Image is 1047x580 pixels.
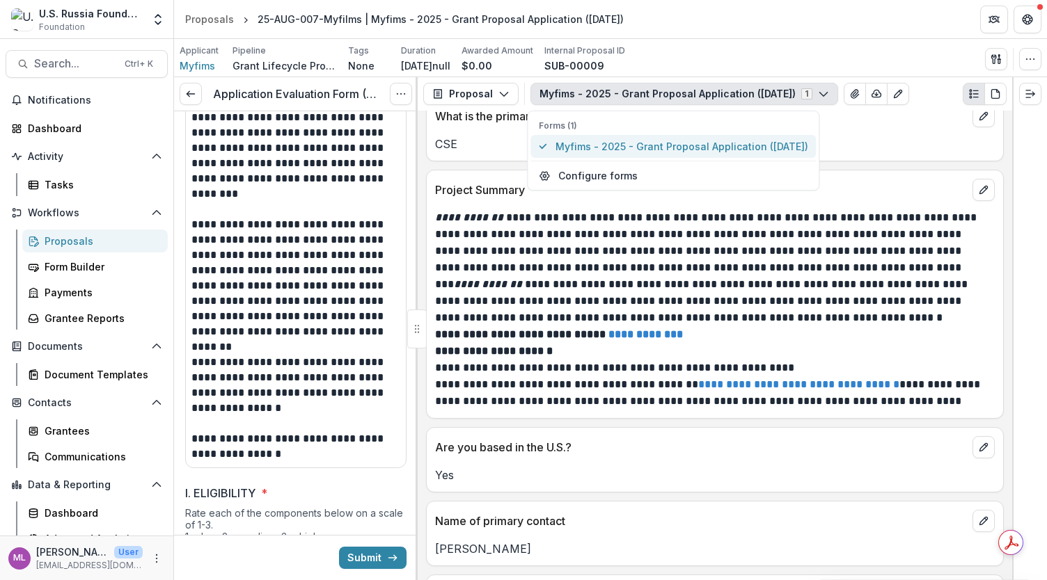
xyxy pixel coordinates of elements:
[339,547,407,569] button: Submit
[390,83,412,105] button: Options
[1019,83,1041,105] button: Expand right
[6,89,168,111] button: Notifications
[401,58,450,73] p: [DATE]null
[36,545,109,559] p: [PERSON_NAME]
[6,202,168,224] button: Open Workflows
[22,173,168,196] a: Tasks
[39,6,143,21] div: U.S. Russia Foundation
[45,367,157,382] div: Document Templates
[22,363,168,386] a: Document Templates
[844,83,866,105] button: View Attached Files
[28,207,145,219] span: Workflows
[22,419,168,442] a: Grantees
[435,467,995,483] p: Yes
[185,507,407,548] div: Rate each of the components below on a scale of 1-3. 1 = low, 2 = medium, 3 = high
[213,88,379,101] h3: Application Evaluation Form (Internal)
[28,397,145,409] span: Contacts
[22,281,168,304] a: Payments
[973,436,995,458] button: edit
[45,285,157,300] div: Payments
[435,182,967,198] p: Project Summary
[185,12,234,26] div: Proposals
[185,485,255,501] p: I. ELIGIBILITY
[973,179,995,201] button: edit
[22,255,168,278] a: Form Builder
[6,117,168,140] a: Dashboard
[28,341,145,353] span: Documents
[530,83,838,105] button: Myfims - 2025 - Grant Proposal Application ([DATE])1
[45,259,157,274] div: Form Builder
[180,45,219,57] p: Applicant
[348,45,369,57] p: Tags
[435,513,967,529] p: Name of primary contact
[435,108,967,124] p: What is the primary program area your project fits in to?
[6,474,168,496] button: Open Data & Reporting
[980,6,1008,33] button: Partners
[28,479,145,491] span: Data & Reporting
[114,546,143,558] p: User
[28,95,162,106] span: Notifications
[45,506,157,520] div: Dashboard
[148,550,165,567] button: More
[887,83,909,105] button: Edit as form
[6,50,168,78] button: Search...
[462,58,492,73] p: $0.00
[544,58,604,73] p: SUB-00009
[556,139,808,154] span: Myfims - 2025 - Grant Proposal Application ([DATE])
[462,45,533,57] p: Awarded Amount
[233,45,266,57] p: Pipeline
[45,177,157,192] div: Tasks
[539,120,808,132] p: Forms (1)
[180,9,629,29] nav: breadcrumb
[34,57,116,70] span: Search...
[22,445,168,468] a: Communications
[22,229,168,252] a: Proposals
[148,6,168,33] button: Open entity switcher
[963,83,985,105] button: Plaintext view
[22,501,168,524] a: Dashboard
[122,56,156,72] div: Ctrl + K
[973,510,995,532] button: edit
[544,45,625,57] p: Internal Proposal ID
[22,307,168,330] a: Grantee Reports
[984,83,1007,105] button: PDF view
[233,58,337,73] p: Grant Lifecycle Process
[401,45,436,57] p: Duration
[6,392,168,414] button: Open Contacts
[45,449,157,464] div: Communications
[6,145,168,168] button: Open Activity
[435,136,995,152] p: CSE
[435,540,995,557] p: [PERSON_NAME]
[258,12,624,26] div: 25-AUG-007-Myfilms | Myfims - 2025 - Grant Proposal Application ([DATE])
[1014,6,1041,33] button: Get Help
[973,105,995,127] button: edit
[423,83,519,105] button: Proposal
[45,234,157,248] div: Proposals
[36,559,143,572] p: [EMAIL_ADDRESS][DOMAIN_NAME]
[45,311,157,325] div: Grantee Reports
[22,527,168,550] a: Advanced Analytics
[180,9,239,29] a: Proposals
[348,58,375,73] p: None
[45,424,157,438] div: Grantees
[11,8,33,31] img: U.S. Russia Foundation
[435,439,967,456] p: Are you based in the U.S.?
[6,335,168,357] button: Open Documents
[39,21,85,33] span: Foundation
[28,121,157,136] div: Dashboard
[180,58,215,73] a: Myfims
[28,151,145,163] span: Activity
[45,531,157,546] div: Advanced Analytics
[13,554,26,563] div: Maria Lvova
